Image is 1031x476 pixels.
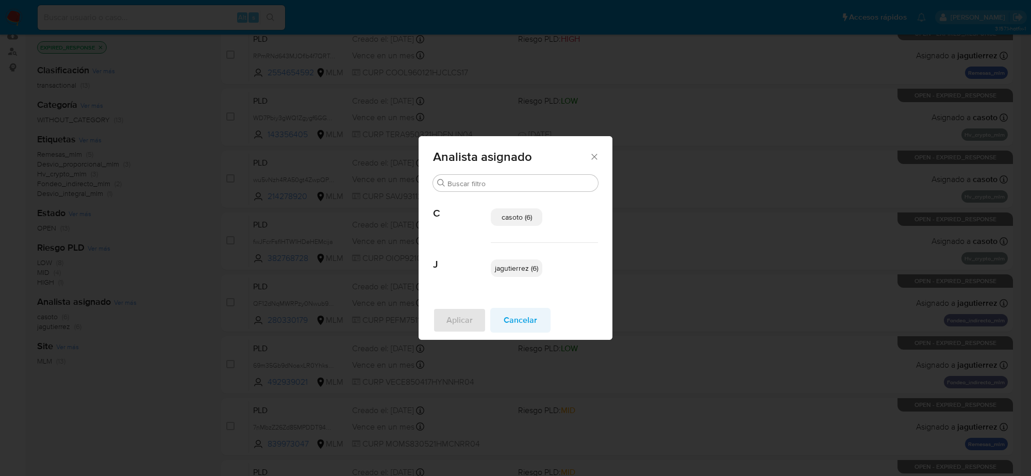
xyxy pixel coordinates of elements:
span: casoto (6) [502,212,532,222]
div: casoto (6) [491,208,542,226]
span: C [433,192,491,220]
span: Cancelar [504,309,537,332]
span: jagutierrez (6) [495,263,538,273]
button: Cerrar [589,152,598,161]
input: Buscar filtro [447,179,594,188]
span: Analista asignado [433,151,589,163]
button: Cancelar [490,308,551,333]
span: J [433,243,491,271]
button: Buscar [437,179,445,187]
div: jagutierrez (6) [491,259,542,277]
